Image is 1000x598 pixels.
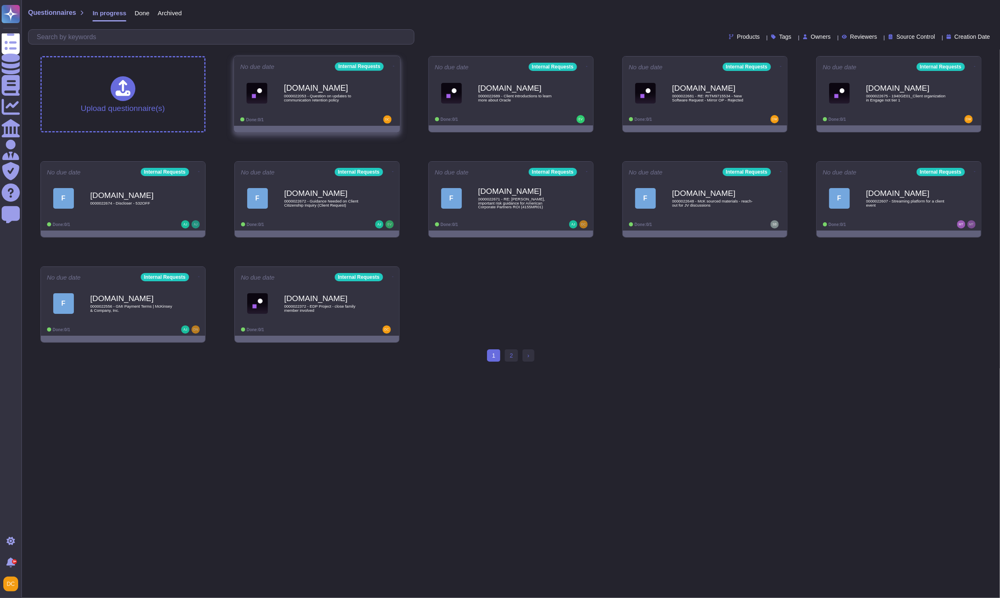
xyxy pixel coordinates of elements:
[284,304,367,312] span: 0000022372 - EDP Project - close family member involved
[672,94,755,102] span: 0000022681 - RE: RITM9715534 - New Software Request - Mirror OP - Rejected
[241,274,275,280] span: No due date
[529,63,577,71] div: Internal Requests
[240,64,274,70] span: No due date
[241,169,275,175] span: No due date
[737,34,760,40] span: Products
[90,304,173,312] span: 0000022556 - GMI Payment Terms | McKinsey & Company, Inc.
[771,220,779,228] img: user
[383,325,391,334] img: user
[284,294,367,302] b: [DOMAIN_NAME]
[191,220,200,228] img: user
[527,352,530,359] span: ›
[53,222,70,227] span: Done: 0/1
[2,575,24,593] button: user
[829,83,850,104] img: Logo
[284,189,367,197] b: [DOMAIN_NAME]
[191,325,200,334] img: user
[635,117,652,122] span: Done: 0/1
[247,222,264,227] span: Done: 0/1
[866,84,949,92] b: [DOMAIN_NAME]
[246,82,267,104] img: Logo
[435,169,469,175] span: No due date
[90,201,173,205] span: 0000022674 - Discloser - 532OFF
[47,169,81,175] span: No due date
[917,168,965,176] div: Internal Requests
[629,169,663,175] span: No due date
[141,168,189,176] div: Internal Requests
[92,10,126,16] span: In progress
[672,84,755,92] b: [DOMAIN_NAME]
[569,220,577,228] img: user
[247,293,268,314] img: Logo
[917,63,965,71] div: Internal Requests
[181,325,189,334] img: user
[12,559,17,564] div: 9+
[335,273,383,281] div: Internal Requests
[90,294,173,302] b: [DOMAIN_NAME]
[579,220,588,228] img: user
[441,117,458,122] span: Done: 0/1
[3,577,18,591] img: user
[505,349,518,362] a: 2
[635,83,656,104] img: Logo
[723,168,771,176] div: Internal Requests
[823,64,857,70] span: No due date
[672,199,755,207] span: 0000022648 - McK sourced materials - reach-out for JV discussions
[635,222,652,227] span: Done: 0/1
[672,189,755,197] b: [DOMAIN_NAME]
[487,349,500,362] span: 1
[247,327,264,332] span: Done: 0/1
[53,327,70,332] span: Done: 0/1
[866,189,949,197] b: [DOMAIN_NAME]
[246,117,264,122] span: Done: 0/1
[385,220,394,228] img: user
[829,117,846,122] span: Done: 0/1
[771,115,779,123] img: user
[33,30,414,44] input: Search by keywords
[247,188,268,209] div: F
[965,115,973,123] img: user
[478,84,561,92] b: [DOMAIN_NAME]
[478,187,561,195] b: [DOMAIN_NAME]
[811,34,831,40] span: Owners
[284,94,367,102] span: 0000022053 - Question on updates to communication retention policy
[441,222,458,227] span: Done: 0/1
[441,83,462,104] img: Logo
[829,188,850,209] div: F
[635,188,656,209] div: F
[967,220,976,228] img: user
[47,274,81,280] span: No due date
[81,76,165,112] div: Upload questionnaire(s)
[141,273,189,281] div: Internal Requests
[383,115,391,124] img: user
[335,62,383,71] div: Internal Requests
[284,84,367,92] b: [DOMAIN_NAME]
[779,34,792,40] span: Tags
[478,94,561,102] span: 0000022689 - Client introductions to learn more about Oracle
[28,9,76,16] span: Questionnaires
[135,10,149,16] span: Done
[577,115,585,123] img: user
[181,220,189,228] img: user
[957,220,965,228] img: user
[335,168,383,176] div: Internal Requests
[53,188,74,209] div: F
[478,197,561,209] span: 0000022671 - RE: [PERSON_NAME], important risk guidance for American Corporate Partners ROI (4155...
[435,64,469,70] span: No due date
[723,63,771,71] div: Internal Requests
[955,34,990,40] span: Creation Date
[829,222,846,227] span: Done: 0/1
[375,220,383,228] img: user
[896,34,935,40] span: Source Control
[529,168,577,176] div: Internal Requests
[850,34,877,40] span: Reviewers
[866,199,949,207] span: 0000022607 - Streaming platform for a client event
[90,191,173,199] b: [DOMAIN_NAME]
[629,64,663,70] span: No due date
[53,293,74,314] div: F
[823,169,857,175] span: No due date
[441,188,462,209] div: F
[866,94,949,102] span: 0000022675 - 1940GE01_Client organization in Engage not tier 1
[284,199,367,207] span: 0000022672 - Guidance Needed on Client Citizenship Inquiry (Client Request)
[158,10,182,16] span: Archived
